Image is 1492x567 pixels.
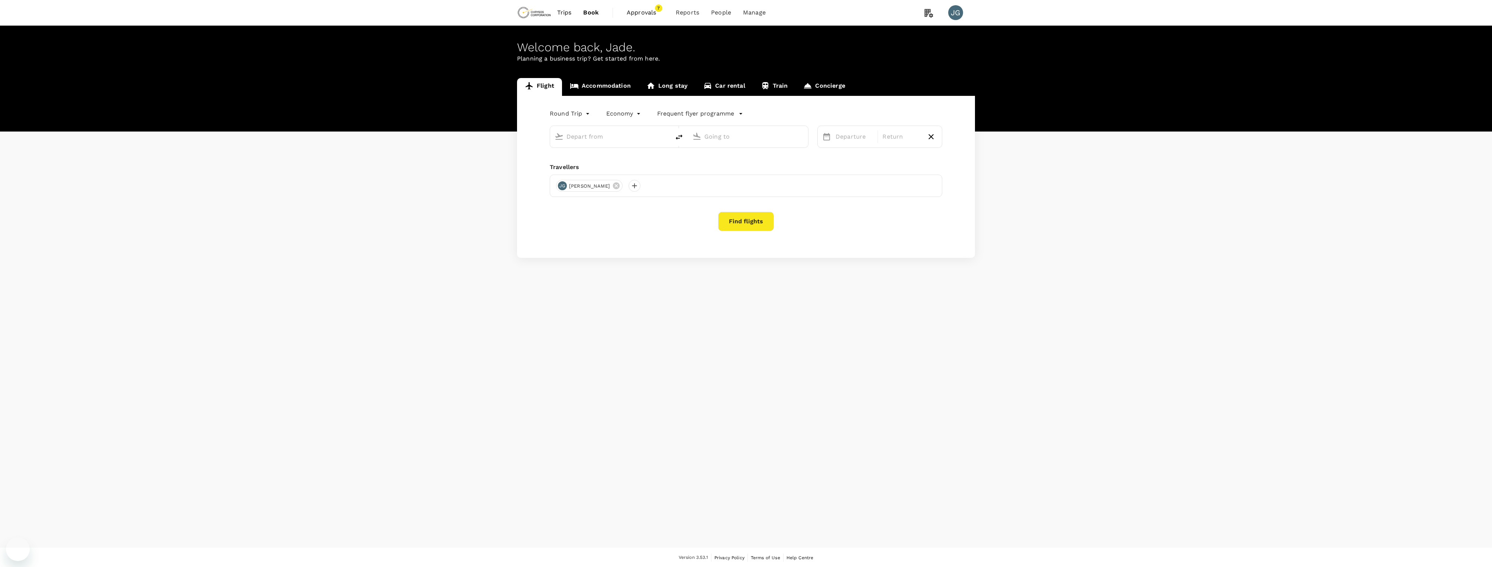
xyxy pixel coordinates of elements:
a: Concierge [795,78,853,96]
a: Accommodation [562,78,639,96]
span: Trips [557,8,572,17]
span: Manage [743,8,766,17]
span: Version 3.53.1 [679,554,708,561]
a: Privacy Policy [714,554,745,562]
a: Long stay [639,78,695,96]
span: Book [583,8,599,17]
a: Car rental [695,78,753,96]
div: Travellers [550,163,942,172]
a: Terms of Use [751,554,780,562]
span: 7 [655,4,662,12]
button: Frequent flyer programme [657,109,743,118]
p: Departure [836,132,873,141]
span: Help Centre [787,555,814,560]
div: JG [948,5,963,20]
span: Approvals [627,8,664,17]
p: Planning a business trip? Get started from here. [517,54,975,63]
div: Round Trip [550,108,591,120]
button: Find flights [718,212,774,231]
button: delete [670,128,688,146]
span: People [711,8,731,17]
span: Reports [676,8,699,17]
div: JG[PERSON_NAME] [556,180,623,192]
input: Going to [704,131,792,142]
a: Help Centre [787,554,814,562]
div: Economy [606,108,642,120]
iframe: Button to launch messaging window [6,537,30,561]
img: Chrysos Corporation [517,4,551,21]
a: Flight [517,78,562,96]
input: Depart from [566,131,655,142]
a: Train [753,78,796,96]
button: Open [665,136,666,137]
button: Open [803,136,804,137]
p: Frequent flyer programme [657,109,734,118]
p: Return [882,132,920,141]
div: JG [558,181,567,190]
span: Privacy Policy [714,555,745,560]
div: Welcome back , Jade . [517,40,975,54]
span: [PERSON_NAME] [565,182,614,190]
span: Terms of Use [751,555,780,560]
